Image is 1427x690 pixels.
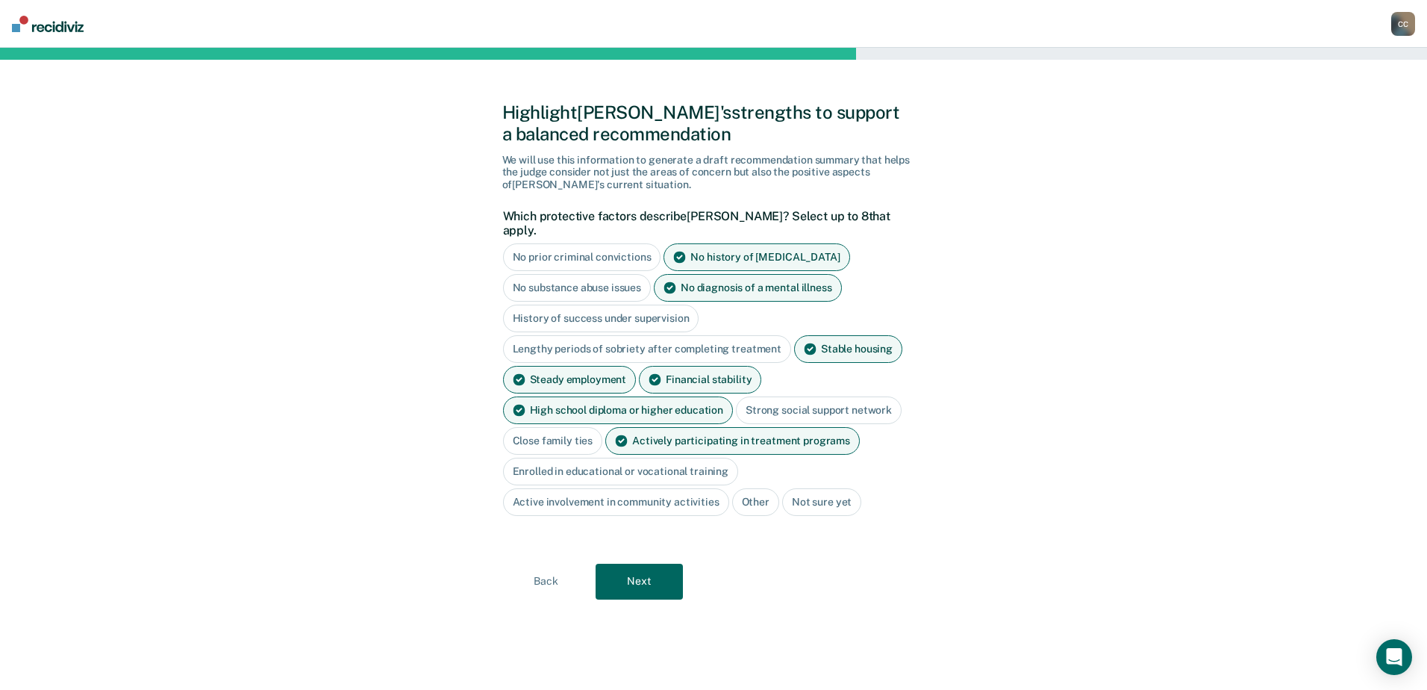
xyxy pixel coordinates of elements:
[503,274,652,302] div: No substance abuse issues
[1376,639,1412,675] div: Open Intercom Messenger
[503,366,637,394] div: Steady employment
[503,458,739,485] div: Enrolled in educational or vocational training
[732,488,779,516] div: Other
[503,243,661,271] div: No prior criminal convictions
[503,305,699,332] div: History of success under supervision
[639,366,761,394] div: Financial stability
[502,102,925,145] div: Highlight [PERSON_NAME]'s strengths to support a balanced recommendation
[502,564,590,600] button: Back
[782,488,861,516] div: Not sure yet
[736,397,902,424] div: Strong social support network
[503,397,734,424] div: High school diploma or higher education
[503,335,791,363] div: Lengthy periods of sobriety after completing treatment
[1391,12,1415,36] div: C C
[605,427,860,455] div: Actively participating in treatment programs
[663,243,849,271] div: No history of [MEDICAL_DATA]
[654,274,842,302] div: No diagnosis of a mental illness
[503,488,729,516] div: Active involvement in community activities
[502,154,925,191] div: We will use this information to generate a draft recommendation summary that helps the judge cons...
[794,335,902,363] div: Stable housing
[1391,12,1415,36] button: CC
[503,427,603,455] div: Close family ties
[596,564,683,600] button: Next
[12,16,84,32] img: Recidiviz
[503,209,917,237] label: Which protective factors describe [PERSON_NAME] ? Select up to 8 that apply.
